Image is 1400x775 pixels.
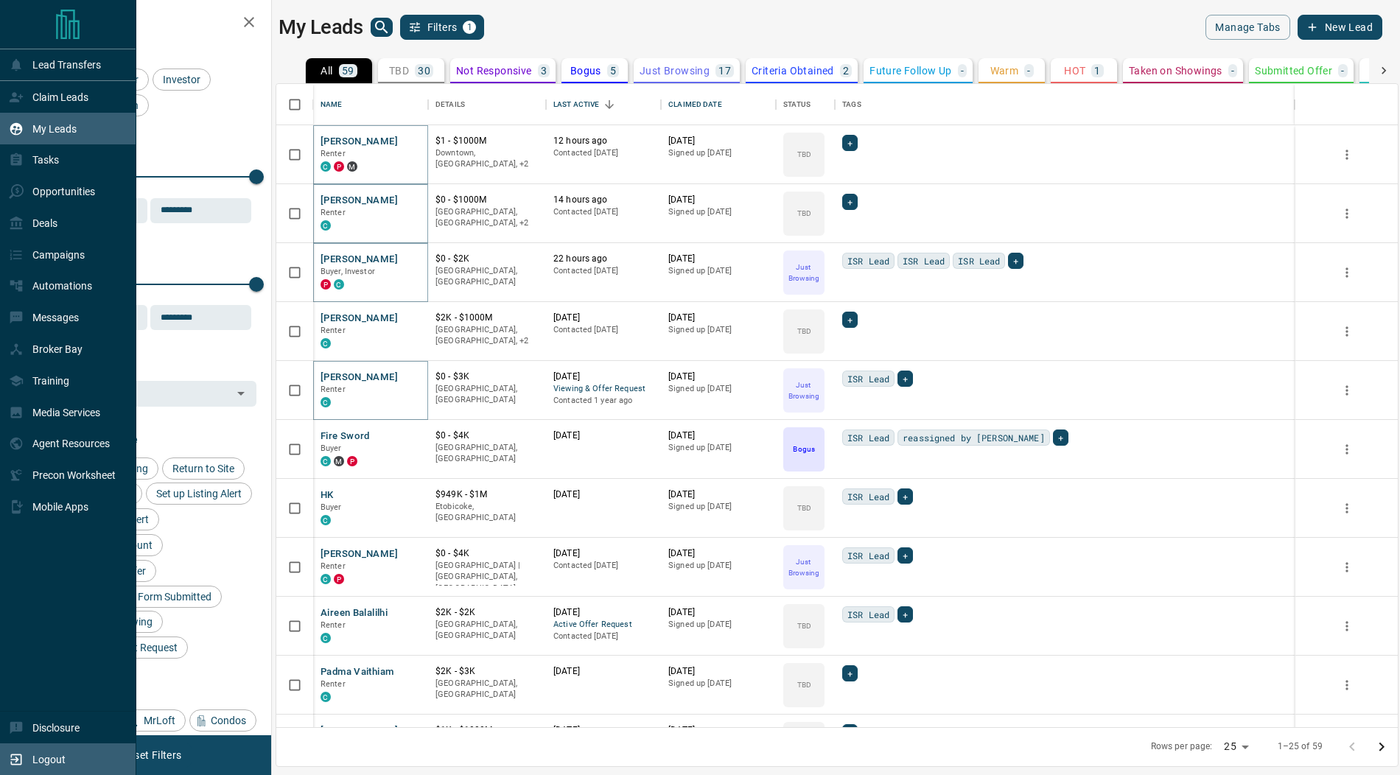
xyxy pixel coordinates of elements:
div: Tags [835,84,1295,125]
div: property.ca [347,456,357,466]
p: Taken on Showings [1129,66,1222,76]
span: ISR Lead [958,253,1000,268]
p: [DATE] [668,253,769,265]
p: 3 [541,66,547,76]
button: Open [231,383,251,404]
p: $0 - $1000M [435,194,539,206]
div: Tags [842,84,861,125]
div: MrLoft [122,709,186,732]
span: Buyer [321,443,342,453]
button: more [1336,556,1358,578]
p: TBD [797,502,811,513]
span: + [847,312,853,327]
div: Return to Site [162,457,245,480]
p: [DATE] [668,135,769,147]
h1: My Leads [279,15,363,39]
span: Return to Site [167,463,239,474]
span: + [903,489,908,504]
p: 1 [1094,66,1100,76]
p: $0 - $4K [435,429,539,442]
p: Rows per page: [1151,740,1213,753]
span: ISR Lead [903,253,945,268]
span: Buyer [321,502,342,512]
div: + [842,665,858,681]
p: TBD [797,208,811,219]
span: + [903,371,908,386]
p: $0 - $3K [435,371,539,383]
div: + [897,488,913,505]
p: 2 [843,66,849,76]
h2: Filters [47,15,256,32]
span: 1 [464,22,475,32]
div: Status [776,84,835,125]
div: Investor [153,69,211,91]
div: condos.ca [321,456,331,466]
button: Sort [599,94,620,115]
p: Signed up [DATE] [668,324,769,336]
p: 5 [610,66,616,76]
span: ISR Lead [847,607,889,622]
span: Active Offer Request [553,619,654,631]
button: more [1336,438,1358,460]
button: [PERSON_NAME] [321,312,398,326]
p: - [1231,66,1234,76]
p: [DATE] [553,547,654,560]
div: property.ca [321,279,331,290]
p: TBD [389,66,409,76]
p: Signed up [DATE] [668,560,769,572]
p: TBD [797,679,811,690]
p: Signed up [DATE] [668,501,769,513]
div: condos.ca [321,161,331,172]
p: Contacted [DATE] [553,147,654,159]
p: Signed up [DATE] [668,678,769,690]
p: [DATE] [668,194,769,206]
p: 59 [342,66,354,76]
span: Viewing & Offer Request [553,383,654,396]
p: - [961,66,964,76]
div: Details [428,84,546,125]
span: Investor [158,74,206,85]
p: Not Responsive [456,66,532,76]
div: Condos [189,709,256,732]
p: $2K - $3K [435,665,539,678]
div: + [842,135,858,151]
div: condos.ca [321,220,331,231]
button: Reset Filters [112,743,191,768]
p: 22 hours ago [553,253,654,265]
p: [GEOGRAPHIC_DATA], [GEOGRAPHIC_DATA] [435,442,539,465]
p: [DATE] [668,429,769,442]
span: ISR Lead [847,548,889,563]
span: Condos [206,715,251,726]
div: Last Active [553,84,599,125]
p: [DATE] [553,488,654,501]
p: [DATE] [668,724,769,737]
div: + [897,547,913,564]
span: Renter [321,208,346,217]
span: ISR Lead [847,371,889,386]
button: [PERSON_NAME] [321,371,398,385]
p: 1–25 of 59 [1278,740,1323,753]
p: Contacted [DATE] [553,265,654,277]
p: Contacted [DATE] [553,206,654,218]
button: more [1336,262,1358,284]
span: Renter [321,620,346,630]
button: [PERSON_NAME] [321,194,398,208]
button: more [1336,203,1358,225]
button: more [1336,144,1358,166]
div: Claimed Date [668,84,722,125]
div: + [897,371,913,387]
button: Manage Tabs [1205,15,1289,40]
button: more [1336,379,1358,401]
div: property.ca [334,161,344,172]
span: ISR Lead [847,489,889,504]
div: condos.ca [321,338,331,348]
button: HK [321,488,334,502]
span: Renter [321,679,346,689]
div: 25 [1218,736,1253,757]
button: [PERSON_NAME] [321,724,398,738]
p: TBD [797,149,811,160]
button: Go to next page [1367,732,1396,762]
p: Just Browsing [785,262,823,284]
span: Renter [321,561,346,571]
div: Details [435,84,465,125]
